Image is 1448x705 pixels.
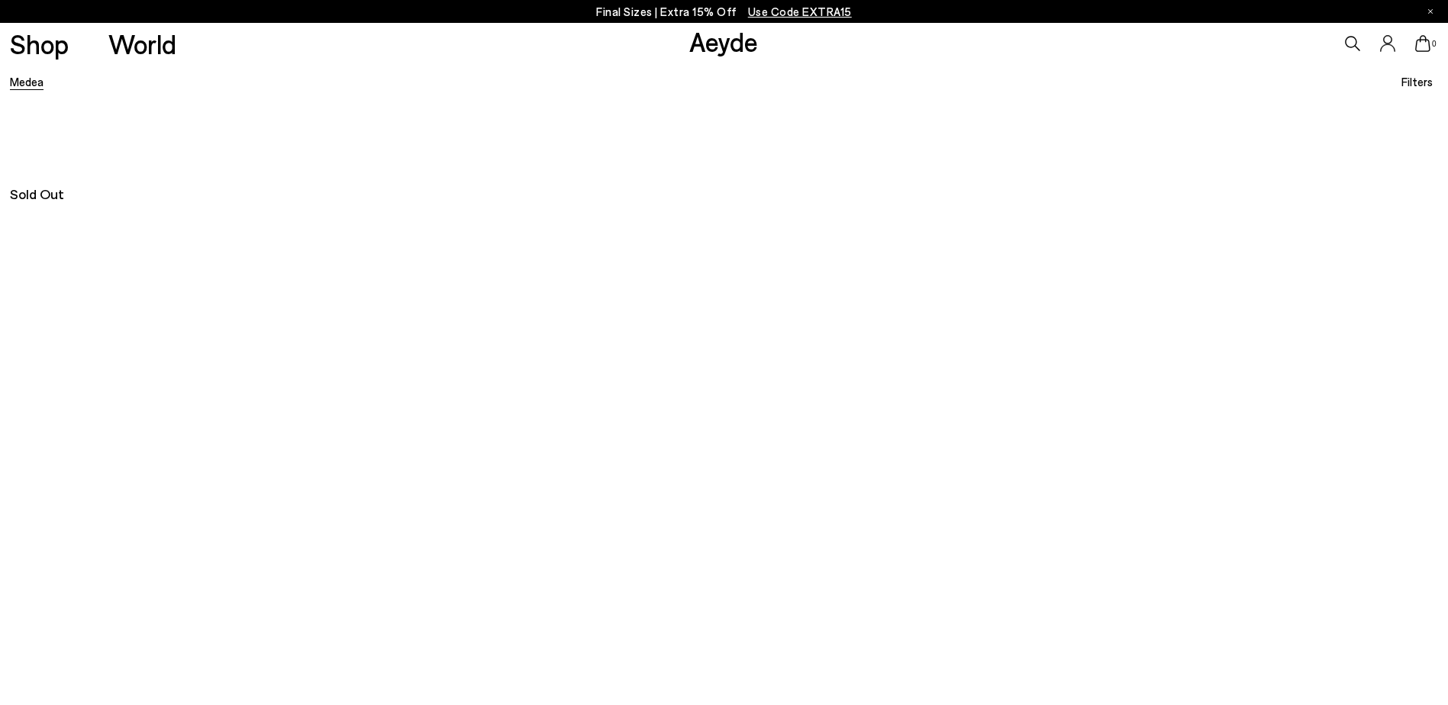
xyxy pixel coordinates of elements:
[1401,75,1433,89] span: Filters
[10,31,69,57] a: Shop
[10,75,44,89] a: Medea
[1430,40,1438,48] span: 0
[748,5,852,18] span: Navigate to /collections/ss25-final-sizes
[1415,35,1430,52] a: 0
[596,2,852,21] p: Final Sizes | Extra 15% Off
[10,185,64,202] span: Sold Out
[108,31,176,57] a: World
[689,25,758,57] a: Aeyde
